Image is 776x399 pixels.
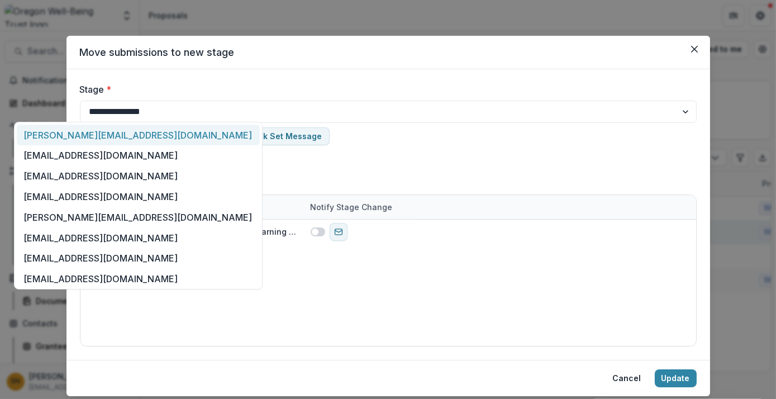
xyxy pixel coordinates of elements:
[231,127,330,145] button: set-bulk-email
[17,227,260,248] div: [EMAIL_ADDRESS][DOMAIN_NAME]
[304,195,416,219] div: Notify Stage Change
[655,369,697,387] button: Update
[66,36,710,69] header: Move submissions to new stage
[17,166,260,187] div: [EMAIL_ADDRESS][DOMAIN_NAME]
[606,369,648,387] button: Cancel
[17,248,260,269] div: [EMAIL_ADDRESS][DOMAIN_NAME]
[80,83,690,96] label: Stage
[304,201,399,213] div: Notify Stage Change
[171,226,297,237] div: CES_NCESD Summer Learning Institute_2025
[17,187,260,207] div: [EMAIL_ADDRESS][DOMAIN_NAME]
[17,145,260,166] div: [EMAIL_ADDRESS][DOMAIN_NAME]
[330,223,347,241] button: send-email
[17,269,260,289] div: [EMAIL_ADDRESS][DOMAIN_NAME]
[17,207,260,227] div: [PERSON_NAME][EMAIL_ADDRESS][DOMAIN_NAME]
[17,125,260,145] div: [PERSON_NAME][EMAIL_ADDRESS][DOMAIN_NAME]
[685,40,703,58] button: Close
